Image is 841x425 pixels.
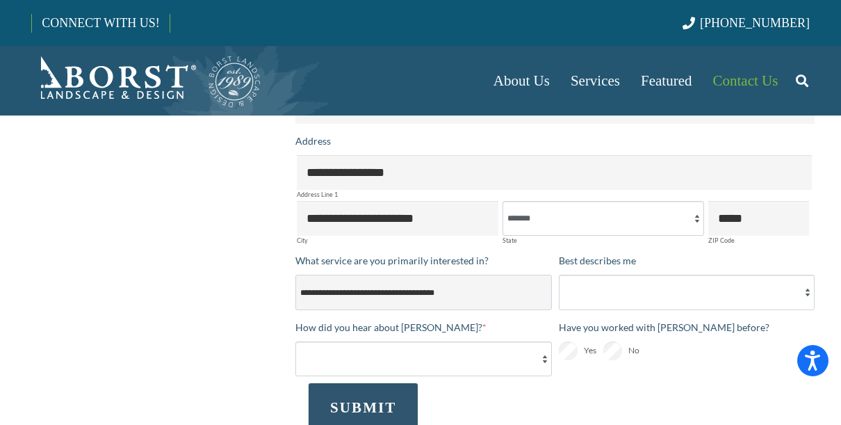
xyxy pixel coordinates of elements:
[703,46,789,115] a: Contact Us
[295,321,482,333] span: How did you hear about [PERSON_NAME]?
[628,342,639,359] span: No
[559,321,769,333] span: Have you worked with [PERSON_NAME] before?
[295,275,552,310] select: What service are you primarily interested in?
[713,72,778,89] span: Contact Us
[630,46,702,115] a: Featured
[559,342,578,360] input: Yes
[603,342,622,360] input: No
[295,255,489,266] span: What service are you primarily interested in?
[32,6,169,40] a: CONNECT WITH US!
[297,237,498,243] label: City
[559,275,815,310] select: Best describes me
[641,72,692,89] span: Featured
[571,72,620,89] span: Services
[683,16,810,30] a: [PHONE_NUMBER]
[297,191,812,198] label: Address Line 1
[584,342,596,359] span: Yes
[503,237,704,243] label: State
[493,72,550,89] span: About Us
[788,63,816,98] a: Search
[560,46,630,115] a: Services
[483,46,560,115] a: About Us
[708,237,809,243] label: ZIP Code
[295,135,331,147] span: Address
[31,53,262,109] a: Borst-Logo
[559,255,636,266] span: Best describes me
[700,16,810,30] span: [PHONE_NUMBER]
[295,342,552,376] select: How did you hear about [PERSON_NAME]?*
